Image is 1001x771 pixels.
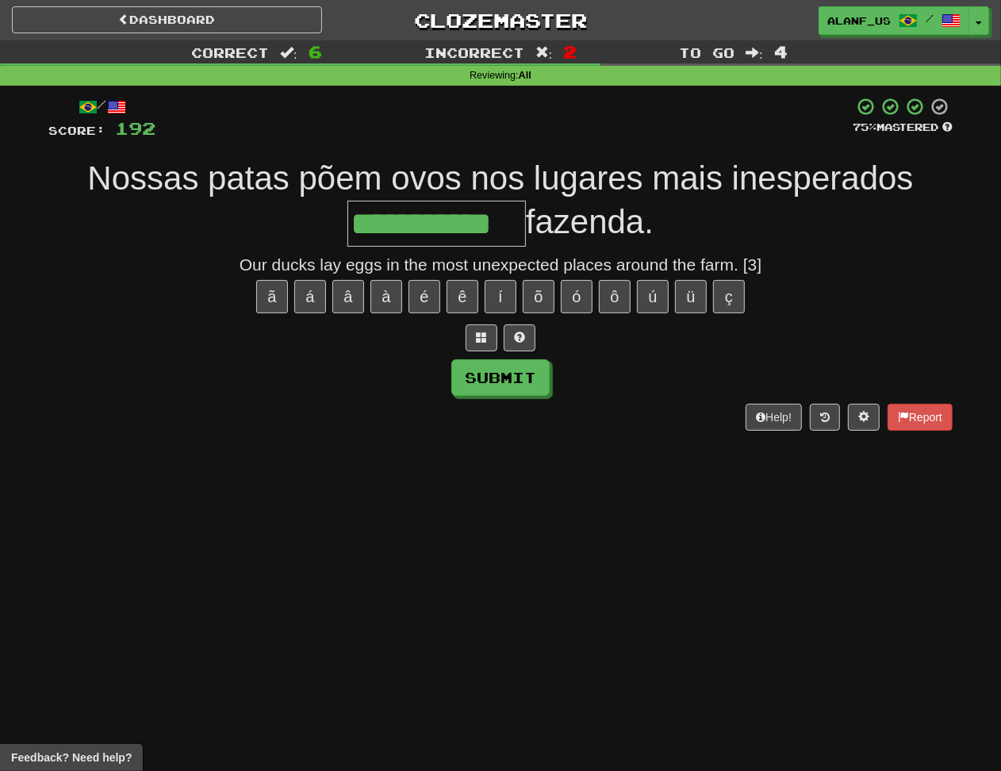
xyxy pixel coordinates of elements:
span: alanf_us [827,13,891,28]
a: Dashboard [12,6,322,33]
span: 192 [115,118,155,138]
button: ô [599,280,631,313]
span: : [746,46,763,59]
button: í [485,280,516,313]
span: To go [679,44,734,60]
button: Switch sentence to multiple choice alt+p [466,324,497,351]
span: / [926,13,934,24]
span: : [535,46,553,59]
button: Help! [746,404,802,431]
span: Incorrect [424,44,524,60]
a: Clozemaster [346,6,656,34]
button: ç [713,280,745,313]
a: alanf_us / [819,6,969,35]
button: ü [675,280,707,313]
span: 4 [774,42,788,61]
div: Our ducks lay eggs in the most unexpected places around the farm. [3] [48,253,953,277]
button: á [294,280,326,313]
button: Single letter hint - you only get 1 per sentence and score half the points! alt+h [504,324,535,351]
button: é [408,280,440,313]
button: à [370,280,402,313]
button: ê [447,280,478,313]
button: Submit [451,359,550,396]
span: fazenda. [526,203,654,240]
button: ó [561,280,593,313]
button: Round history (alt+y) [810,404,840,431]
span: Score: [48,124,105,137]
span: Nossas patas põem ovos nos lugares mais inesperados [87,159,913,197]
button: â [332,280,364,313]
div: Mastered [853,121,953,135]
span: 2 [563,42,577,61]
span: Correct [191,44,269,60]
span: : [280,46,297,59]
span: Open feedback widget [11,750,132,765]
button: Report [888,404,953,431]
span: 6 [309,42,322,61]
div: / [48,97,155,117]
button: ã [256,280,288,313]
span: 75 % [853,121,876,133]
strong: All [519,70,531,81]
button: ú [637,280,669,313]
button: õ [523,280,554,313]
